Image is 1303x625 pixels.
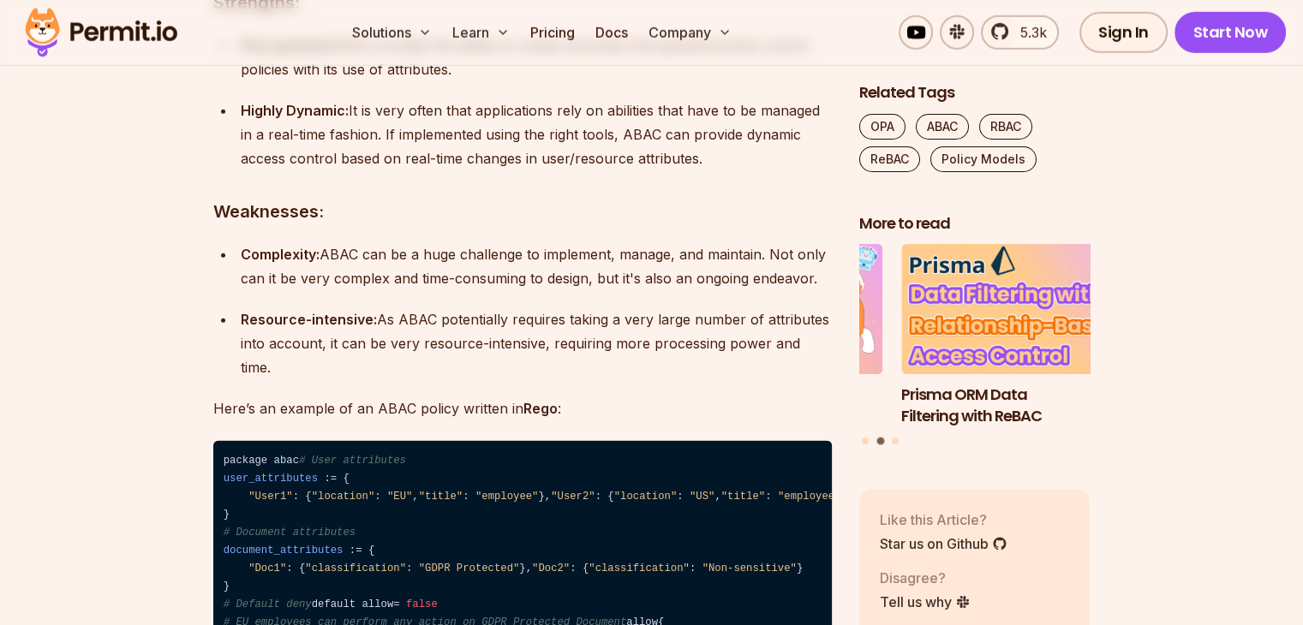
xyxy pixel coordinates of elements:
h3: Weaknesses: [213,198,832,225]
span: { [343,473,349,485]
span: "location" [614,491,678,503]
span: : [463,491,469,503]
span: "classification" [589,562,690,574]
div: ABAC can be a huge challenge to implement, manage, and maintain. Not only can it be very complex ... [241,242,832,290]
span: "US" [690,491,714,503]
p: Like this Article? [880,509,1007,530]
a: OPA [859,114,906,140]
span: } [224,509,230,521]
a: Tell us why [880,592,971,612]
strong: Complexity: [241,246,320,263]
span: { [607,491,613,503]
span: = [393,598,399,610]
strong: Resource-intensive: [241,311,377,328]
span: "EU" [387,491,412,503]
h2: More to read [859,213,1091,235]
a: RBAC [979,114,1032,140]
li: 2 of 3 [901,245,1133,427]
span: } [538,491,544,503]
button: Learn [445,15,517,50]
span: # Document attributes [224,527,356,539]
span: "title" [721,491,765,503]
a: Star us on Github [880,533,1007,554]
span: "classification" [305,562,406,574]
span: "Non-sensitive" [702,562,797,574]
span: } [224,580,230,592]
span: "User2" [551,491,595,503]
img: Permit logo [17,3,185,62]
h3: Prisma ORM Data Filtering with ReBAC [901,384,1133,427]
span: : [570,562,576,574]
span: } [797,562,803,574]
span: "title" [419,491,463,503]
button: Go to slide 2 [876,437,884,445]
span: : [374,491,380,503]
a: Policy Models [930,146,1037,172]
span: { [368,545,374,557]
a: ABAC [916,114,969,140]
span: : [595,491,601,503]
button: Go to slide 1 [862,438,869,445]
button: Company [642,15,738,50]
span: 5.3k [1010,22,1047,43]
span: "User1" [248,491,292,503]
span: "Doc1" [248,562,286,574]
span: "location" [312,491,375,503]
span: : [677,491,683,503]
a: Docs [589,15,635,50]
p: Disagree? [880,568,971,588]
div: It is very often that applications rely on abilities that have to be managed in a real-time fashi... [241,98,832,170]
span: : [286,562,292,574]
p: Here’s an example of an ABAC policy written in : [213,396,832,420]
span: false [406,598,438,610]
span: "GDPR Protected" [419,562,520,574]
button: Go to slide 3 [892,438,899,445]
span: "employee" [778,491,841,503]
span: : [765,491,771,503]
span: user_attributes [224,473,318,485]
span: = [356,545,362,557]
li: 1 of 3 [652,245,883,427]
span: { [305,491,311,503]
span: # Default deny [224,598,312,610]
div: As ABAC potentially requires taking a very large number of attributes into account, it can be ver... [241,307,832,379]
span: : [324,473,330,485]
a: Pricing [523,15,582,50]
h3: Why JWTs Can’t Handle AI Agent Access [652,384,883,427]
span: # User attributes [299,455,406,467]
img: Prisma ORM Data Filtering with ReBAC [901,245,1133,375]
a: Start Now [1174,12,1287,53]
a: 5.3k [981,15,1059,50]
span: { [583,562,589,574]
span: : [690,562,696,574]
span: "Doc2" [532,562,570,574]
span: } [519,562,525,574]
span: "employee" [475,491,539,503]
strong: Rego [523,400,558,417]
span: : [350,545,356,557]
a: Sign In [1079,12,1168,53]
div: Posts [859,245,1091,448]
span: : [406,562,412,574]
strong: Highly Dynamic: [241,102,349,119]
a: ReBAC [859,146,920,172]
h2: Related Tags [859,82,1091,104]
span: : [293,491,299,503]
a: Prisma ORM Data Filtering with ReBACPrisma ORM Data Filtering with ReBAC [901,245,1133,427]
span: = [331,473,337,485]
span: document_attributes [224,545,344,557]
button: Solutions [345,15,439,50]
span: { [299,562,305,574]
